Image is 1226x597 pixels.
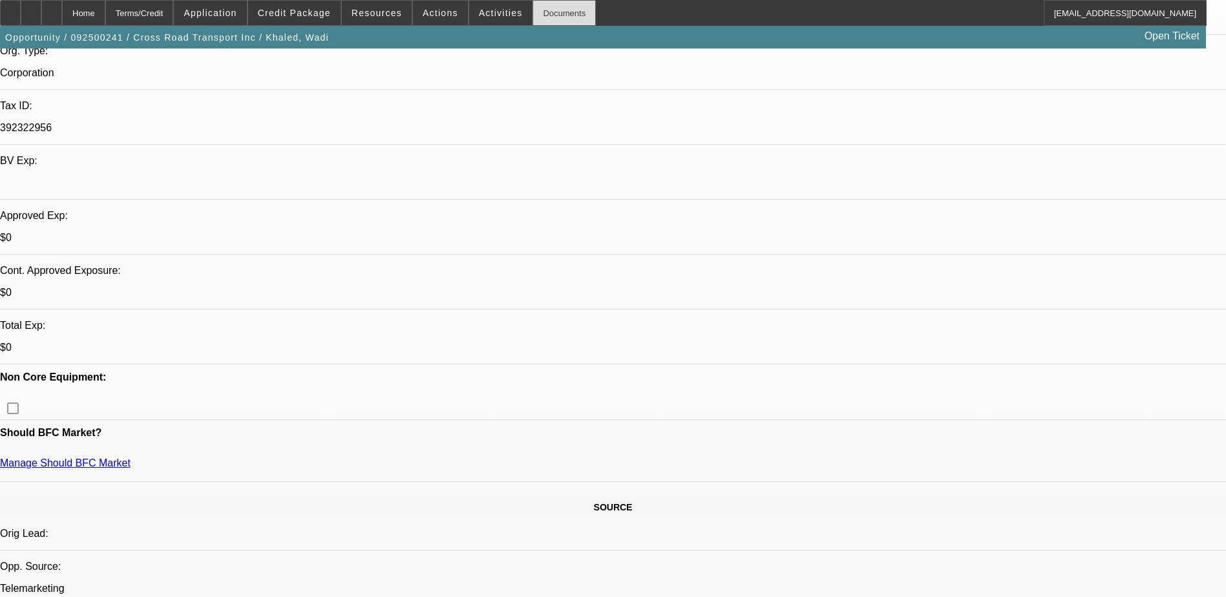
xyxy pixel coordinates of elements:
button: Resources [342,1,412,25]
span: Activities [479,8,523,18]
span: SOURCE [594,502,633,512]
span: Credit Package [258,8,331,18]
span: Actions [423,8,458,18]
a: Open Ticket [1139,25,1205,47]
span: Resources [352,8,402,18]
span: Application [184,8,237,18]
button: Activities [469,1,533,25]
span: Opportunity / 092500241 / Cross Road Transport Inc / Khaled, Wadi [5,32,329,43]
button: Credit Package [248,1,341,25]
button: Application [174,1,246,25]
button: Actions [413,1,468,25]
